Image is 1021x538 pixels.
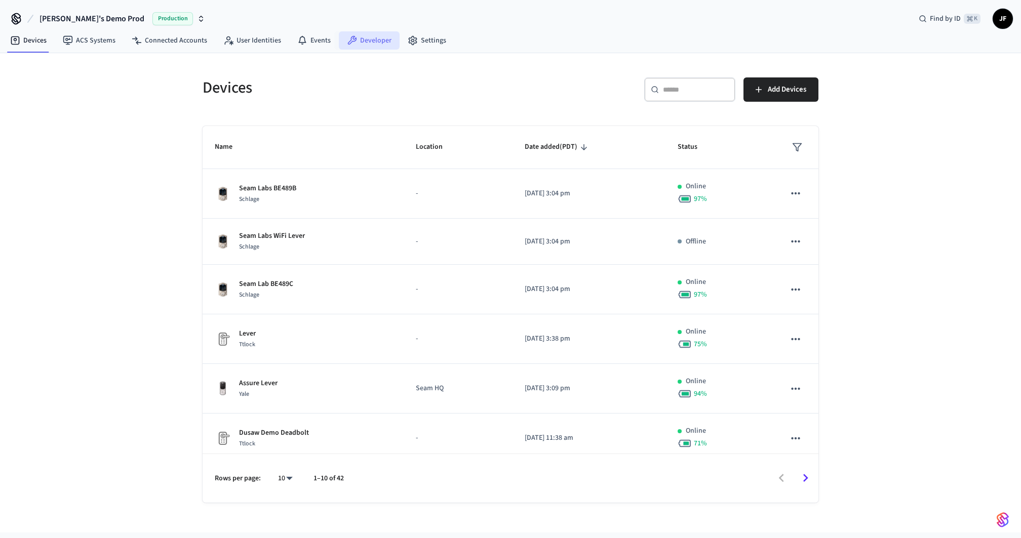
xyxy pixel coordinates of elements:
img: Schlage Sense Smart Deadbolt with Camelot Trim, Front [215,233,231,250]
p: - [416,433,500,443]
span: Date added(PDT) [525,139,591,155]
span: Schlage [239,291,259,299]
p: - [416,334,500,344]
p: - [416,188,500,199]
div: 10 [273,471,297,486]
p: Online [686,181,706,192]
p: 1–10 of 42 [313,473,344,484]
span: 97 % [694,194,707,204]
button: Go to next page [794,466,817,490]
p: Dusaw Demo Deadbolt [239,428,309,438]
img: Schlage Sense Smart Deadbolt with Camelot Trim, Front [215,186,231,202]
button: JF [993,9,1013,29]
p: Assure Lever [239,378,278,389]
p: - [416,236,500,247]
p: Online [686,326,706,337]
span: Find by ID [930,14,961,24]
p: Seam Labs BE489B [239,183,296,194]
a: Devices [2,31,55,50]
h5: Devices [203,77,504,98]
a: ACS Systems [55,31,124,50]
span: ⌘ K [964,14,980,24]
span: Location [416,139,456,155]
p: [DATE] 11:38 am [525,433,653,443]
button: Add Devices [743,77,818,102]
span: Ttlock [239,439,255,448]
p: - [416,284,500,295]
span: Schlage [239,242,259,251]
span: 71 % [694,438,707,448]
a: Events [289,31,339,50]
p: Seam Labs WiFi Lever [239,231,305,241]
span: 97 % [694,289,707,300]
img: Placeholder Lock Image [215,331,231,347]
p: Online [686,426,706,436]
span: 94 % [694,389,707,399]
p: Seam Lab BE489C [239,279,293,289]
img: SeamLogoGradient.69752ec5.svg [997,512,1009,528]
img: Placeholder Lock Image [215,430,231,446]
span: Status [678,139,711,155]
span: Add Devices [768,83,806,96]
a: Developer [339,31,400,50]
span: Production [152,12,193,25]
span: Yale [239,390,249,398]
span: Name [215,139,246,155]
p: Rows per page: [215,473,261,484]
div: Find by ID⌘ K [911,10,989,28]
a: Settings [400,31,454,50]
span: Schlage [239,195,259,203]
p: Online [686,277,706,287]
a: Connected Accounts [124,31,215,50]
img: Yale Assure Touchscreen Wifi Smart Lock, Satin Nickel, Front [215,381,231,397]
span: Ttlock [239,340,255,349]
span: 75 % [694,339,707,349]
p: [DATE] 3:04 pm [525,188,653,199]
span: [PERSON_NAME]'s Demo Prod [40,13,144,25]
p: [DATE] 3:09 pm [525,383,653,394]
img: Schlage Sense Smart Deadbolt with Camelot Trim, Front [215,281,231,298]
p: Offline [686,236,706,247]
p: [DATE] 3:04 pm [525,284,653,295]
p: [DATE] 3:04 pm [525,236,653,247]
p: [DATE] 3:38 pm [525,334,653,344]
p: Seam HQ [416,383,500,394]
p: Lever [239,328,256,339]
span: JF [994,10,1012,28]
p: Online [686,376,706,387]
a: User Identities [215,31,289,50]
